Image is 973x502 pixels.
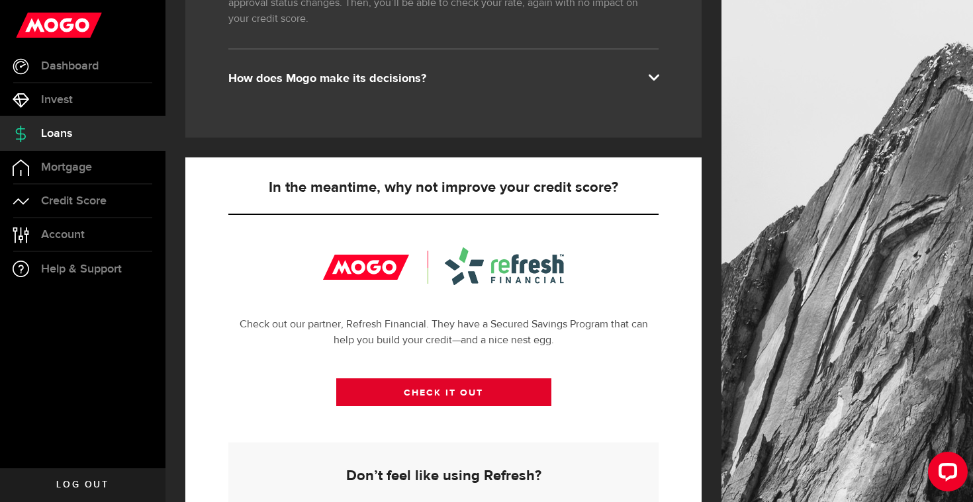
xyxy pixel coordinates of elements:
[41,94,73,106] span: Invest
[228,71,659,87] div: How does Mogo make its decisions?
[336,378,551,406] a: CHECK IT OUT
[249,468,638,484] h5: Don’t feel like using Refresh?
[41,263,122,275] span: Help & Support
[56,480,109,489] span: Log out
[41,229,85,241] span: Account
[917,446,973,502] iframe: LiveChat chat widget
[228,317,659,349] p: Check out our partner, Refresh Financial. They have a Secured Savings Program that can help you b...
[41,60,99,72] span: Dashboard
[41,128,72,140] span: Loans
[228,180,659,196] h5: In the meantime, why not improve your credit score?
[41,195,107,207] span: Credit Score
[41,161,92,173] span: Mortgage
